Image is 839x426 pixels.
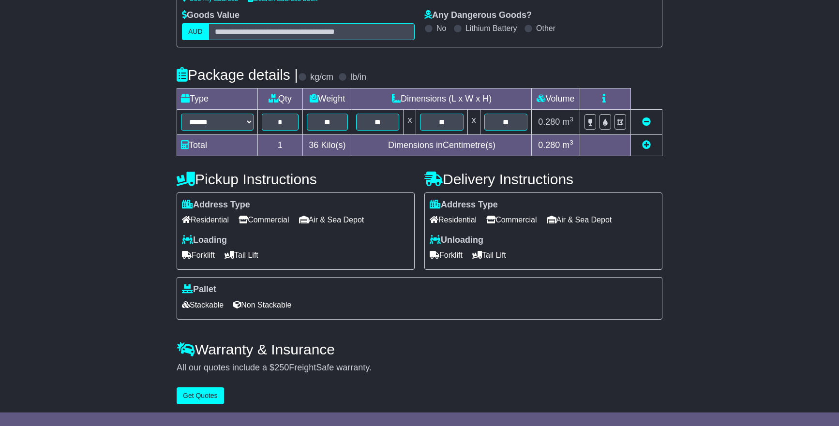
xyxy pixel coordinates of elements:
label: Address Type [182,200,250,210]
h4: Warranty & Insurance [177,341,662,357]
sup: 3 [569,116,573,123]
label: AUD [182,23,209,40]
td: Dimensions in Centimetre(s) [352,134,532,156]
label: lb/in [350,72,366,83]
h4: Pickup Instructions [177,171,415,187]
span: Residential [430,212,477,227]
span: m [562,140,573,150]
label: Lithium Battery [465,24,517,33]
a: Add new item [642,140,651,150]
span: Commercial [486,212,537,227]
span: Commercial [239,212,289,227]
h4: Delivery Instructions [424,171,662,187]
td: Type [177,88,258,109]
label: Unloading [430,235,483,246]
td: Kilo(s) [302,134,352,156]
a: Remove this item [642,117,651,127]
span: Air & Sea Depot [299,212,364,227]
td: Total [177,134,258,156]
label: Other [536,24,555,33]
label: kg/cm [310,72,333,83]
span: Stackable [182,297,224,312]
td: x [404,109,416,134]
label: Goods Value [182,10,240,21]
span: Air & Sea Depot [547,212,612,227]
span: Residential [182,212,229,227]
td: Qty [258,88,303,109]
label: Any Dangerous Goods? [424,10,532,21]
span: 36 [309,140,318,150]
td: Volume [531,88,580,109]
span: Forklift [430,248,463,263]
span: Non Stackable [233,297,291,312]
td: Dimensions (L x W x H) [352,88,532,109]
span: 0.280 [538,117,560,127]
span: Tail Lift [472,248,506,263]
label: Loading [182,235,227,246]
div: All our quotes include a $ FreightSafe warranty. [177,363,662,373]
span: m [562,117,573,127]
label: No [436,24,446,33]
td: Weight [302,88,352,109]
h4: Package details | [177,67,298,83]
sup: 3 [569,139,573,146]
span: 0.280 [538,140,560,150]
td: x [467,109,480,134]
button: Get Quotes [177,387,224,404]
span: 250 [274,363,289,372]
span: Forklift [182,248,215,263]
span: Tail Lift [225,248,258,263]
label: Pallet [182,284,216,295]
td: 1 [258,134,303,156]
label: Address Type [430,200,498,210]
